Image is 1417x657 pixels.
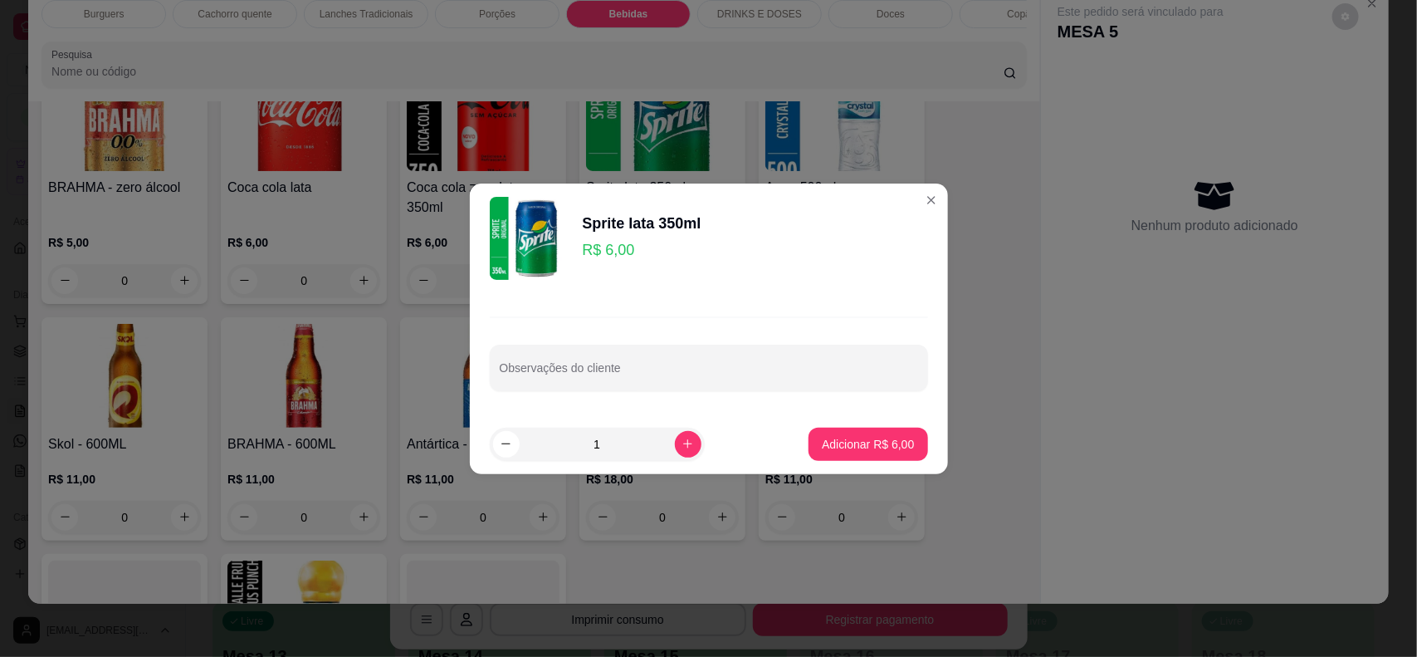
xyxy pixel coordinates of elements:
p: R$ 6,00 [583,238,701,262]
button: Close [918,187,945,213]
button: decrease-product-quantity [493,431,520,458]
img: product-image [490,197,573,280]
button: increase-product-quantity [675,431,701,458]
button: Adicionar R$ 6,00 [809,428,927,461]
p: Adicionar R$ 6,00 [822,436,914,453]
div: Sprite lata 350ml [583,212,701,235]
input: Observações do cliente [500,366,918,383]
